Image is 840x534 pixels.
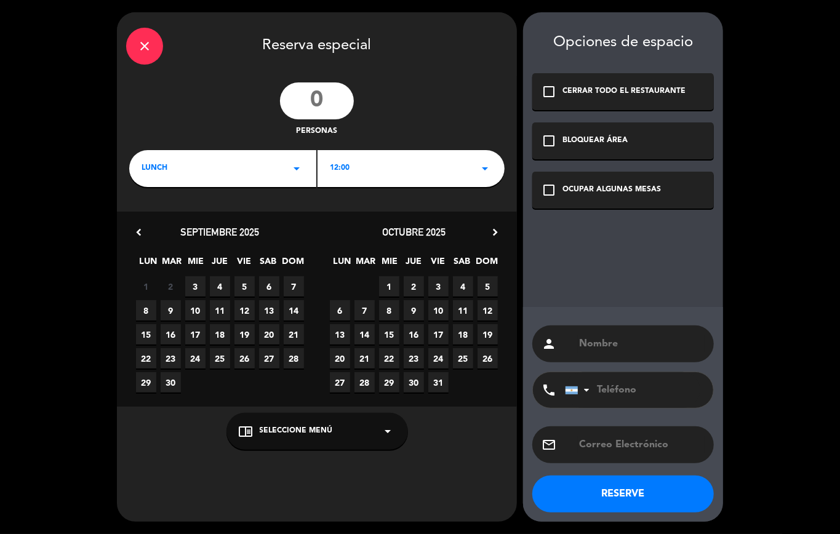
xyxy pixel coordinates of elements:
i: chevron_right [489,226,502,239]
i: phone [542,383,556,397]
i: email [542,437,556,452]
span: octubre 2025 [382,226,446,238]
span: septiembre 2025 [181,226,260,238]
span: 18 [210,324,230,345]
span: MIE [380,254,400,274]
span: 17 [428,324,449,345]
span: 12 [478,300,498,321]
span: 15 [136,324,156,345]
span: 6 [330,300,350,321]
i: chrome_reader_mode [239,424,254,439]
span: 5 [478,276,498,297]
span: 11 [210,300,230,321]
span: 3 [185,276,206,297]
span: VIE [428,254,448,274]
div: CERRAR TODO EL RESTAURANTE [562,86,686,98]
span: 22 [136,348,156,369]
input: Teléfono [565,372,700,408]
span: 14 [354,324,375,345]
span: 22 [379,348,399,369]
span: 28 [354,372,375,393]
span: 30 [161,372,181,393]
span: 21 [354,348,375,369]
span: 20 [330,348,350,369]
span: 16 [404,324,424,345]
span: 8 [379,300,399,321]
span: 6 [259,276,279,297]
span: 5 [234,276,255,297]
span: 18 [453,324,473,345]
span: Seleccione Menú [260,425,333,437]
i: arrow_drop_down [381,424,396,439]
span: DOM [282,254,302,274]
div: Argentina: +54 [566,373,594,407]
span: SAB [258,254,278,274]
span: 27 [259,348,279,369]
div: Reserva especial [117,12,517,76]
span: 25 [210,348,230,369]
i: check_box_outline_blank [542,133,556,148]
span: SAB [452,254,472,274]
span: 17 [185,324,206,345]
span: VIE [234,254,254,274]
span: DOM [476,254,496,274]
span: 7 [284,276,304,297]
span: MAR [356,254,376,274]
span: 26 [478,348,498,369]
div: OCUPAR ALGUNAS MESAS [562,184,661,196]
span: 30 [404,372,424,393]
span: 25 [453,348,473,369]
span: 12 [234,300,255,321]
i: chevron_left [132,226,145,239]
span: 23 [161,348,181,369]
i: check_box_outline_blank [542,183,556,197]
i: close [137,39,152,54]
span: 24 [185,348,206,369]
span: 2 [404,276,424,297]
span: 26 [234,348,255,369]
span: LUN [138,254,158,274]
span: LUN [332,254,352,274]
span: 23 [404,348,424,369]
span: 4 [453,276,473,297]
span: 28 [284,348,304,369]
span: 1 [379,276,399,297]
span: 3 [428,276,449,297]
span: MIE [186,254,206,274]
span: 8 [136,300,156,321]
span: 12:00 [330,162,350,175]
span: MAR [162,254,182,274]
span: 9 [161,300,181,321]
span: 1 [136,276,156,297]
span: 31 [428,372,449,393]
span: 19 [478,324,498,345]
span: 9 [404,300,424,321]
span: 19 [234,324,255,345]
span: 29 [379,372,399,393]
span: 11 [453,300,473,321]
span: 10 [185,300,206,321]
span: 15 [379,324,399,345]
div: BLOQUEAR ÁREA [562,135,628,147]
i: arrow_drop_down [289,161,304,176]
div: Opciones de espacio [532,34,714,52]
input: 0 [280,82,354,119]
span: personas [297,126,338,138]
span: JUE [404,254,424,274]
i: person [542,337,556,351]
input: Correo Electrónico [578,436,705,453]
span: JUE [210,254,230,274]
span: LUNCH [142,162,167,175]
span: 29 [136,372,156,393]
span: 20 [259,324,279,345]
span: 2 [161,276,181,297]
button: RESERVE [532,476,714,512]
span: 24 [428,348,449,369]
span: 13 [259,300,279,321]
span: 21 [284,324,304,345]
span: 7 [354,300,375,321]
i: check_box_outline_blank [542,84,556,99]
i: arrow_drop_down [478,161,492,176]
span: 13 [330,324,350,345]
span: 14 [284,300,304,321]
